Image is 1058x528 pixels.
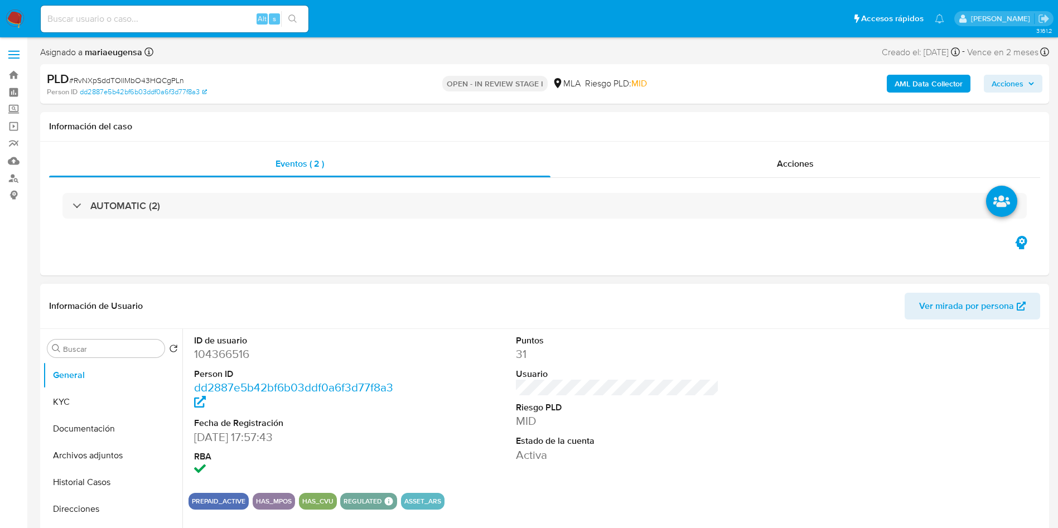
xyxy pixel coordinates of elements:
dt: RBA [194,451,398,463]
span: Eventos ( 2 ) [276,157,324,170]
button: Archivos adjuntos [43,442,182,469]
button: Acciones [984,75,1042,93]
span: Asignado a [40,46,142,59]
span: Accesos rápidos [861,13,924,25]
a: Notificaciones [935,14,944,23]
dt: Riesgo PLD [516,401,719,414]
button: KYC [43,389,182,415]
div: Creado el: [DATE] [882,45,960,60]
input: Buscar usuario o caso... [41,12,308,26]
dt: Puntos [516,335,719,347]
span: - [962,45,965,60]
p: mariaeugenia.sanchez@mercadolibre.com [971,13,1034,24]
b: PLD [47,70,69,88]
h1: Información del caso [49,121,1040,132]
button: Volver al orden por defecto [169,344,178,356]
button: General [43,362,182,389]
h1: Información de Usuario [49,301,143,312]
dd: [DATE] 17:57:43 [194,429,398,445]
span: Riesgo PLD: [585,77,647,90]
dt: Usuario [516,368,719,380]
dd: 31 [516,346,719,362]
span: Vence en 2 meses [967,46,1038,59]
span: Acciones [777,157,814,170]
a: dd2887e5b42bf6b03ddf0a6f3d77f8a3 [80,87,207,97]
span: Acciones [992,75,1023,93]
button: Ver mirada por persona [905,293,1040,319]
a: dd2887e5b42bf6b03ddf0a6f3d77f8a3 [194,379,393,411]
p: OPEN - IN REVIEW STAGE I [442,76,548,91]
span: Ver mirada por persona [919,293,1014,319]
span: Alt [258,13,267,24]
h3: AUTOMATIC (2) [90,200,160,212]
dt: Person ID [194,368,398,380]
dd: MID [516,413,719,429]
span: s [273,13,276,24]
dt: Fecha de Registración [194,417,398,429]
b: Person ID [47,87,78,97]
dt: Estado de la cuenta [516,435,719,447]
button: Direcciones [43,496,182,522]
button: search-icon [281,11,304,27]
dd: 104366516 [194,346,398,362]
a: Salir [1038,13,1050,25]
input: Buscar [63,344,160,354]
button: AML Data Collector [887,75,970,93]
button: Historial Casos [43,469,182,496]
dt: ID de usuario [194,335,398,347]
span: MID [631,77,647,90]
button: Documentación [43,415,182,442]
div: MLA [552,77,581,90]
button: Buscar [52,344,61,353]
dd: Activa [516,447,719,463]
span: # RvNXpSddTOIlMbO43HQCgPLn [69,75,184,86]
b: mariaeugensa [83,46,142,59]
div: AUTOMATIC (2) [62,193,1027,219]
b: AML Data Collector [895,75,963,93]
